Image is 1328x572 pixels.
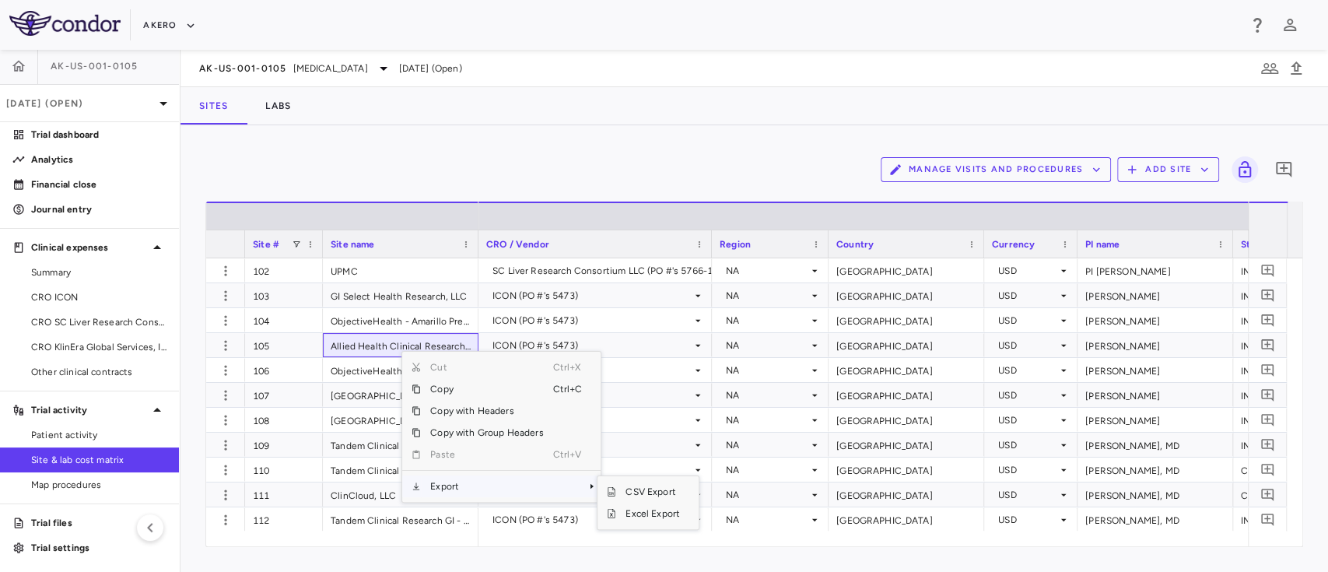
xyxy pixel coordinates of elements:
button: Add comment [1257,360,1278,381]
span: Currency [992,239,1035,250]
span: Summary [31,265,166,279]
p: Analytics [31,153,166,167]
span: Site # [253,239,279,250]
span: Cut [421,356,552,378]
svg: Add comment [1260,313,1275,328]
p: Journal entry [31,202,166,216]
div: [GEOGRAPHIC_DATA] [829,258,984,282]
div: USD [998,433,1057,458]
div: [PERSON_NAME], MD [1077,483,1233,507]
span: AK-US-001-0105 [199,62,287,75]
button: Labs [247,87,310,125]
div: [PERSON_NAME], MD [1077,458,1233,482]
button: Add comment [1257,484,1278,505]
div: NA [726,458,808,483]
button: Akero [143,13,195,38]
svg: Add comment [1260,338,1275,353]
span: Map procedures [31,478,166,492]
div: ObjectiveHealth - Amarillo Premier Research, LLC [323,308,478,332]
div: [GEOGRAPHIC_DATA] [323,408,478,432]
p: Trial activity [31,403,148,417]
p: [DATE] (Open) [6,97,154,111]
div: ClinCloud, LLC [323,483,478,507]
span: PI name [1085,239,1120,250]
div: [GEOGRAPHIC_DATA] [829,408,984,432]
svg: Add comment [1260,462,1275,477]
p: Trial dashboard [31,128,166,142]
div: ICON (PO #'s 5473) [492,283,692,308]
div: [PERSON_NAME], MD [1077,507,1233,532]
button: Manage Visits and Procedures [881,157,1111,182]
button: Add comment [1257,260,1278,281]
span: Patient activity [31,428,166,442]
div: NA [726,507,808,532]
span: Export [421,475,552,497]
div: ObjectiveHealth - ARcare Center for Clinical Research - [US_STATE] [323,358,478,382]
span: Ctrl+C [553,378,587,400]
button: Add comment [1257,409,1278,430]
div: Allied Health Clinical Research Organization, LLC [323,333,478,357]
div: 108 [245,408,323,432]
div: [PERSON_NAME] [1077,308,1233,332]
span: [DATE] (Open) [399,61,462,75]
div: 102 [245,258,323,282]
div: NA [726,383,808,408]
div: NA [726,433,808,458]
span: CRO KlinEra Global Services, Inc [31,340,166,354]
div: [GEOGRAPHIC_DATA] [829,358,984,382]
svg: Add comment [1260,263,1275,278]
div: [GEOGRAPHIC_DATA] [829,383,984,407]
svg: Add comment [1260,288,1275,303]
div: NA [726,408,808,433]
div: USD [998,383,1057,408]
span: Paste [421,444,552,465]
div: [GEOGRAPHIC_DATA] [829,433,984,457]
div: USD [998,358,1057,383]
div: [GEOGRAPHIC_DATA] [829,333,984,357]
div: [PERSON_NAME] [1077,358,1233,382]
button: Add comment [1257,434,1278,455]
span: CRO ICON [31,290,166,304]
div: [PERSON_NAME] [1077,408,1233,432]
div: [GEOGRAPHIC_DATA] [829,308,984,332]
img: logo-full-SnFGN8VE.png [9,11,121,36]
span: CSV Export [616,481,689,503]
div: NA [726,333,808,358]
div: USD [998,507,1057,532]
span: Region [720,239,751,250]
div: Tandem Clinical Research LLC - [PERSON_NAME] Clinic [323,458,478,482]
span: Other clinical contracts [31,365,166,379]
div: 104 [245,308,323,332]
div: [PERSON_NAME] [1077,383,1233,407]
span: Status [1241,239,1270,250]
div: Tandem Clinical Research LLC - Metairie Clinic [323,433,478,457]
button: Add comment [1270,156,1297,183]
div: Context Menu [401,351,601,503]
svg: Add comment [1260,412,1275,427]
div: Tandem Clinical Research GI - Houma [323,507,478,532]
span: CRO SC Liver Research Consortium LLC [31,315,166,329]
div: 112 [245,507,323,532]
div: NA [726,358,808,383]
span: Ctrl+V [553,444,587,465]
span: Site & lab cost matrix [31,453,166,467]
span: CRO / Vendor [486,239,549,250]
button: Sites [180,87,247,125]
p: Clinical expenses [31,240,148,254]
div: [GEOGRAPHIC_DATA] [829,507,984,532]
div: 110 [245,458,323,482]
p: Trial files [31,516,166,530]
span: Country [836,239,874,250]
svg: Add comment [1260,512,1275,527]
p: Trial settings [31,541,166,555]
span: Site name [331,239,374,250]
svg: Add comment [1260,388,1275,402]
div: USD [998,483,1057,507]
div: ICON (PO #'s 5473) [492,507,692,532]
svg: Add comment [1260,437,1275,452]
button: Add Site [1117,157,1219,182]
div: USD [998,283,1057,308]
button: Add comment [1257,285,1278,306]
div: [PERSON_NAME] [1077,333,1233,357]
div: USD [998,308,1057,333]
